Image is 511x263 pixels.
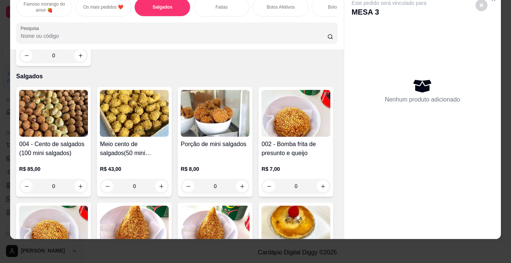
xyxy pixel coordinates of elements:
[21,32,327,40] input: Pesquisa
[261,140,330,158] h4: 002 - Bomba frita de presunto e queijo
[261,165,330,173] p: R$ 7,00
[317,180,329,192] button: increase-product-quantity
[83,4,123,10] p: Os mais pedidos ❤️
[153,4,172,10] p: Salgados
[19,90,88,137] img: product-image
[261,90,330,137] img: product-image
[100,90,169,137] img: product-image
[100,140,169,158] h4: Meio cento de salgados(50 mini salgados)
[19,140,88,158] h4: 004 - Cento de salgados (100 mini salgados)
[19,206,88,253] img: product-image
[267,4,295,10] p: Bolos Afetivos
[236,180,248,192] button: increase-product-quantity
[385,95,460,104] p: Nenhum produto adicionado
[263,180,275,192] button: decrease-product-quantity
[100,206,169,253] img: product-image
[22,1,66,13] p: Famoso morango do amor 🍓
[21,25,42,31] label: Pesquisa
[181,140,250,149] h4: Porção de mini salgados
[215,4,228,10] p: Fatias
[181,90,250,137] img: product-image
[261,206,330,253] img: product-image
[182,180,194,192] button: decrease-product-quantity
[181,206,250,253] img: product-image
[181,165,250,173] p: R$ 8,00
[328,4,352,10] p: Bolo gelado
[352,7,426,17] p: MESA 3
[19,165,88,173] p: R$ 85,00
[100,165,169,173] p: R$ 43,00
[16,72,337,81] p: Salgados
